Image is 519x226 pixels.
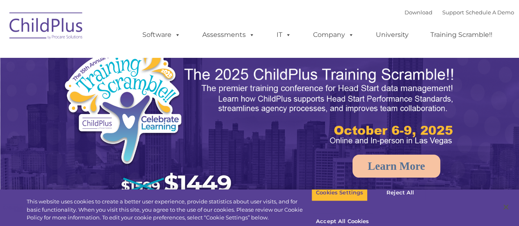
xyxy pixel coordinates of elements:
[134,27,189,43] a: Software
[194,27,263,43] a: Assessments
[375,184,426,201] button: Reject All
[114,88,149,94] span: Phone number
[27,198,311,222] div: This website uses cookies to create a better user experience, provide statistics about user visit...
[405,9,514,16] font: |
[466,9,514,16] a: Schedule A Demo
[268,27,300,43] a: IT
[352,155,440,178] a: Learn More
[442,9,464,16] a: Support
[422,27,501,43] a: Training Scramble!!
[497,198,515,216] button: Close
[368,27,417,43] a: University
[311,184,368,201] button: Cookies Settings
[5,7,87,48] img: ChildPlus by Procare Solutions
[405,9,432,16] a: Download
[305,27,362,43] a: Company
[114,54,139,60] span: Last name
